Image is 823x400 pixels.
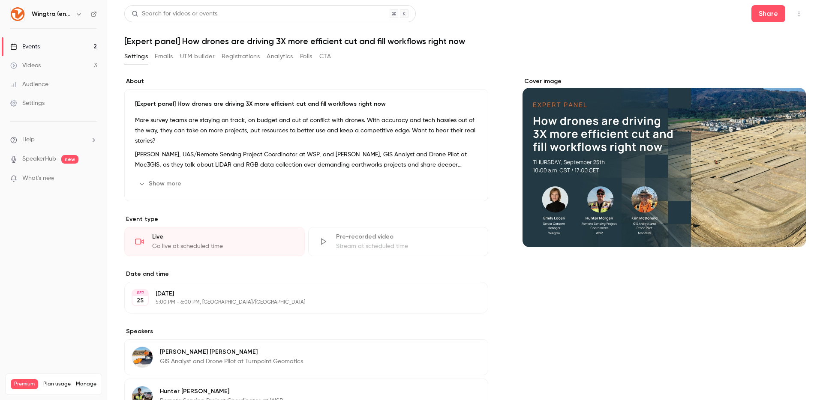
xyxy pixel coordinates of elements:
label: About [124,77,488,86]
h1: [Expert panel] How drones are driving 3X more efficient cut and fill workflows right now [124,36,806,46]
div: Live [152,233,294,241]
div: Pre-recorded video [336,233,478,241]
div: Search for videos or events [132,9,217,18]
p: Event type [124,215,488,224]
img: Ken McDonald [132,347,153,367]
span: Help [22,135,35,144]
label: Date and time [124,270,488,278]
div: Stream at scheduled time [336,242,478,251]
button: Registrations [222,50,260,63]
p: More survey teams are staying on track, on budget and out of conflict with drones. With accuracy ... [135,115,478,146]
div: LiveGo live at scheduled time [124,227,305,256]
p: [Expert panel] How drones are driving 3X more efficient cut and fill workflows right now [135,100,478,108]
a: SpeakerHub [22,155,56,164]
label: Cover image [523,77,806,86]
div: SEP [132,290,148,296]
button: Show more [135,177,186,191]
button: Settings [124,50,148,63]
button: UTM builder [180,50,215,63]
div: Settings [10,99,45,107]
h6: Wingtra (english) [32,10,72,18]
div: Videos [10,61,41,70]
p: [DATE] [156,290,443,298]
div: Go live at scheduled time [152,242,294,251]
p: Hunter [PERSON_NAME] [160,387,283,396]
div: Events [10,42,40,51]
button: Emails [155,50,173,63]
p: 5:00 PM - 6:00 PM, [GEOGRAPHIC_DATA]/[GEOGRAPHIC_DATA] [156,299,443,306]
p: [PERSON_NAME], UAS/Remote Sensing Project Coordinator at WSP, and [PERSON_NAME], GIS Analyst and ... [135,149,478,170]
span: Plan usage [43,381,71,388]
a: Manage [76,381,96,388]
span: Premium [11,379,38,389]
span: What's new [22,174,54,183]
section: Cover image [523,77,806,247]
p: 25 [137,296,144,305]
button: CTA [319,50,331,63]
div: Pre-recorded videoStream at scheduled time [308,227,489,256]
span: new [61,155,78,164]
p: [PERSON_NAME] [PERSON_NAME] [160,348,303,356]
label: Speakers [124,327,488,336]
div: Audience [10,80,48,89]
img: Wingtra (english) [11,7,24,21]
button: Polls [300,50,312,63]
button: Analytics [267,50,293,63]
div: Ken McDonald[PERSON_NAME] [PERSON_NAME]GIS Analyst and Drone Pilot at Turnpoint Geomatics [124,339,488,375]
button: Share [751,5,785,22]
iframe: Noticeable Trigger [87,175,97,182]
p: GIS Analyst and Drone Pilot at Turnpoint Geomatics [160,357,303,366]
li: help-dropdown-opener [10,135,97,144]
